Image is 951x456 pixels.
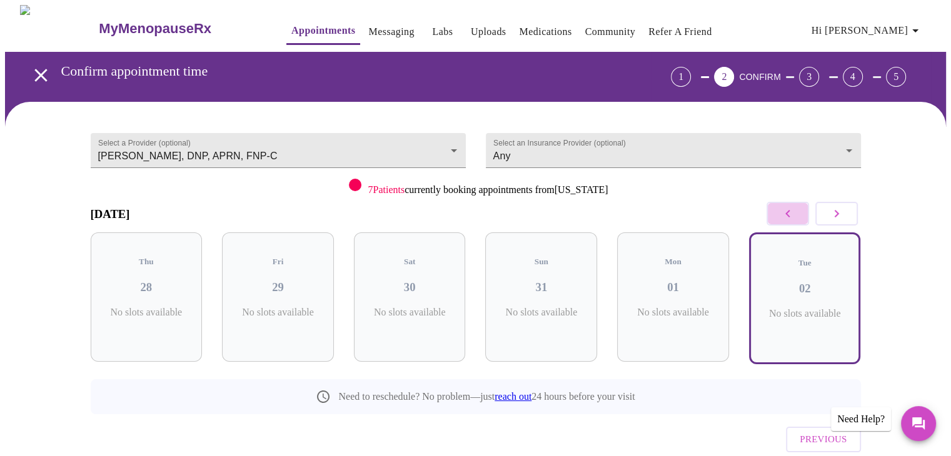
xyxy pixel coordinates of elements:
a: Uploads [471,23,506,41]
p: No slots available [101,307,193,318]
span: CONFIRM [739,72,780,82]
div: Need Help? [831,407,891,431]
div: 4 [843,67,863,87]
h5: Fri [232,257,324,267]
button: Labs [423,19,463,44]
button: Refer a Friend [643,19,717,44]
a: MyMenopauseRx [98,7,261,51]
h5: Thu [101,257,193,267]
button: Community [580,19,641,44]
button: Messaging [363,19,419,44]
div: Any [486,133,861,168]
h3: Confirm appointment time [61,63,601,79]
div: [PERSON_NAME], DNP, APRN, FNP-C [91,133,466,168]
a: Labs [432,23,453,41]
button: open drawer [23,57,59,94]
a: reach out [495,391,531,402]
a: Appointments [291,22,355,39]
h3: 31 [495,280,587,294]
p: No slots available [232,307,324,318]
button: Uploads [466,19,511,44]
span: 7 Patients [368,184,405,195]
h5: Tue [760,258,850,268]
span: Hi [PERSON_NAME] [812,22,923,39]
img: MyMenopauseRx Logo [20,5,98,52]
h5: Sun [495,257,587,267]
p: Need to reschedule? No problem—just 24 hours before your visit [338,391,635,402]
button: Hi [PERSON_NAME] [807,18,928,43]
p: No slots available [495,307,587,318]
span: Previous [800,431,847,447]
h5: Mon [627,257,719,267]
p: No slots available [627,307,719,318]
div: 5 [886,67,906,87]
h3: [DATE] [91,207,130,221]
h3: 28 [101,280,193,294]
h3: 30 [364,280,456,294]
button: Appointments [286,18,360,45]
div: 2 [714,67,734,87]
h3: 02 [760,282,850,295]
button: Previous [786,427,860,452]
a: Community [585,23,636,41]
button: Medications [514,19,576,44]
a: Medications [519,23,571,41]
h3: MyMenopauseRx [99,21,211,37]
h3: 29 [232,280,324,294]
div: 1 [671,67,691,87]
h5: Sat [364,257,456,267]
button: Messages [901,406,936,441]
div: 3 [799,67,819,87]
p: No slots available [760,308,850,319]
p: No slots available [364,307,456,318]
p: currently booking appointments from [US_STATE] [368,184,608,196]
h3: 01 [627,280,719,294]
a: Refer a Friend [648,23,712,41]
a: Messaging [368,23,414,41]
